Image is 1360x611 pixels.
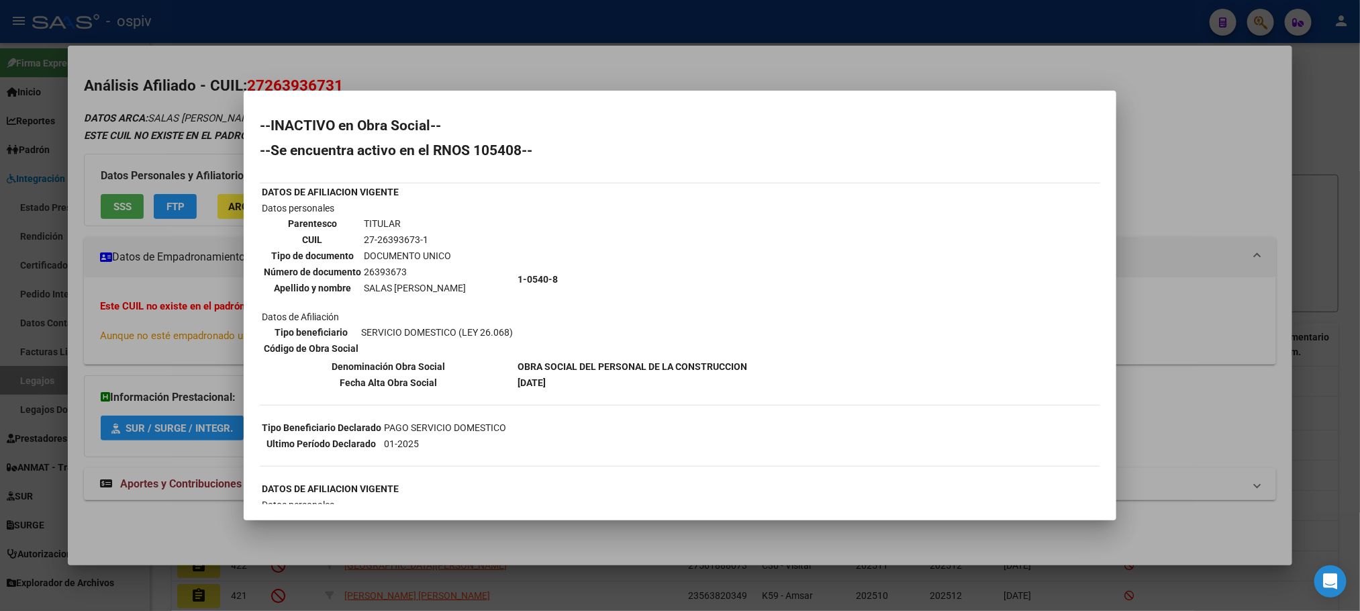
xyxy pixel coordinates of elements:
[263,265,362,279] th: Número de documento
[360,325,514,340] td: SERVICIO DOMESTICO (LEY 26.068)
[1314,565,1347,598] div: Open Intercom Messenger
[518,274,558,285] b: 1-0540-8
[260,119,1100,132] h2: --INACTIVO en Obra Social--
[383,436,507,451] td: 01-2025
[363,265,467,279] td: 26393673
[260,144,1100,157] h2: --Se encuentra activo en el RNOS 105408--
[263,281,362,295] th: Apellido y nombre
[263,341,359,356] th: Código de Obra Social
[518,361,747,372] b: OBRA SOCIAL DEL PERSONAL DE LA CONSTRUCCION
[363,248,467,263] td: DOCUMENTO UNICO
[263,248,362,263] th: Tipo de documento
[363,216,467,231] td: TITULAR
[263,216,362,231] th: Parentesco
[262,483,399,494] b: DATOS DE AFILIACION VIGENTE
[261,375,516,390] th: Fecha Alta Obra Social
[261,420,382,435] th: Tipo Beneficiario Declarado
[263,232,362,247] th: CUIL
[383,420,507,435] td: PAGO SERVICIO DOMESTICO
[363,232,467,247] td: 27-26393673-1
[261,359,516,374] th: Denominación Obra Social
[263,325,359,340] th: Tipo beneficiario
[261,436,382,451] th: Ultimo Período Declarado
[262,187,399,197] b: DATOS DE AFILIACION VIGENTE
[261,201,516,358] td: Datos personales Datos de Afiliación
[518,377,546,388] b: [DATE]
[363,281,467,295] td: SALAS [PERSON_NAME]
